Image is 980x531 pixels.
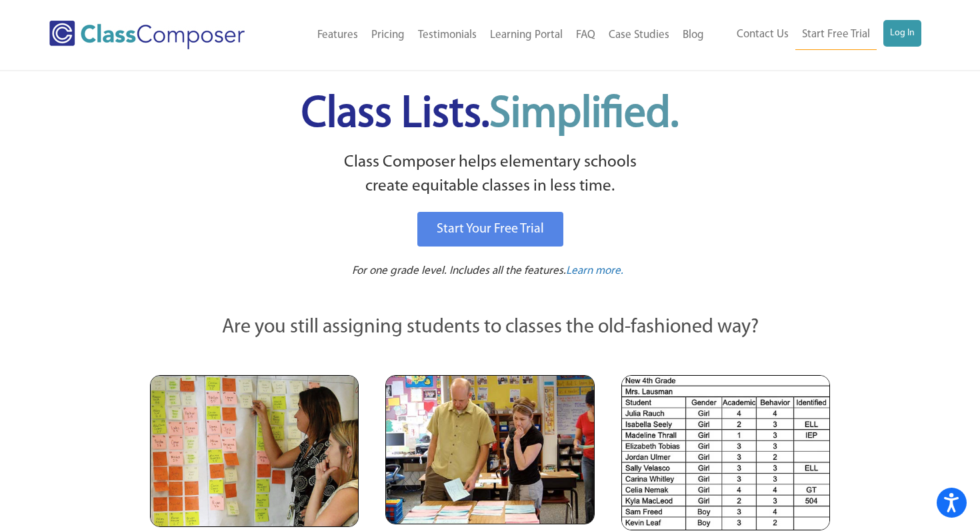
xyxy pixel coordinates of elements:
span: Learn more. [566,265,623,276]
span: For one grade level. Includes all the features. [352,265,566,276]
a: Contact Us [730,20,795,49]
a: Testimonials [411,21,483,50]
nav: Header Menu [711,20,921,50]
img: Blue and Pink Paper Cards [385,375,594,524]
a: Pricing [365,21,411,50]
img: Class Composer [49,21,245,49]
span: Class Lists. [301,93,679,137]
a: Learn more. [566,263,623,280]
a: Blog [676,21,711,50]
span: Simplified. [489,93,679,137]
nav: Header Menu [279,21,711,50]
a: FAQ [569,21,602,50]
p: Are you still assigning students to classes the old-fashioned way? [150,313,830,342]
a: Start Free Trial [795,20,877,50]
img: Teachers Looking at Sticky Notes [150,375,359,527]
a: Case Studies [602,21,676,50]
a: Log In [883,20,921,47]
p: Class Composer helps elementary schools create equitable classes in less time. [148,151,832,199]
img: Spreadsheets [621,375,830,530]
span: Start Your Free Trial [437,223,544,236]
a: Features [311,21,365,50]
a: Start Your Free Trial [417,212,563,247]
a: Learning Portal [483,21,569,50]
